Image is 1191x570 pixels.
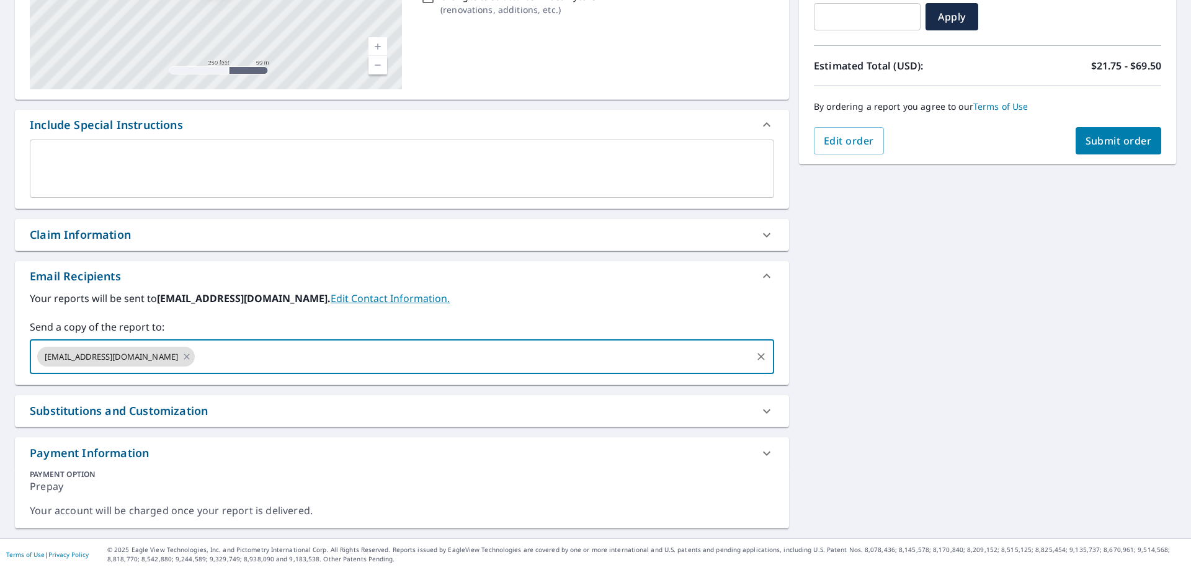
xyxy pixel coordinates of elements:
[30,319,774,334] label: Send a copy of the report to:
[30,117,183,133] div: Include Special Instructions
[368,56,387,74] a: Current Level 17, Zoom Out
[15,437,789,469] div: Payment Information
[30,445,149,461] div: Payment Information
[6,551,89,558] p: |
[1076,127,1162,154] button: Submit order
[15,219,789,251] div: Claim Information
[30,268,121,285] div: Email Recipients
[30,479,774,504] div: Prepay
[752,348,770,365] button: Clear
[824,134,874,148] span: Edit order
[6,550,45,559] a: Terms of Use
[1091,58,1161,73] p: $21.75 - $69.50
[15,110,789,140] div: Include Special Instructions
[935,10,968,24] span: Apply
[814,58,988,73] p: Estimated Total (USD):
[368,37,387,56] a: Current Level 17, Zoom In
[30,226,131,243] div: Claim Information
[30,504,774,518] div: Your account will be charged once your report is delivered.
[37,347,195,367] div: [EMAIL_ADDRESS][DOMAIN_NAME]
[37,351,185,363] span: [EMAIL_ADDRESS][DOMAIN_NAME]
[15,395,789,427] div: Substitutions and Customization
[331,292,450,305] a: EditContactInfo
[814,101,1161,112] p: By ordering a report you agree to our
[157,292,331,305] b: [EMAIL_ADDRESS][DOMAIN_NAME].
[926,3,978,30] button: Apply
[15,261,789,291] div: Email Recipients
[30,291,774,306] label: Your reports will be sent to
[973,100,1028,112] a: Terms of Use
[814,127,884,154] button: Edit order
[48,550,89,559] a: Privacy Policy
[440,3,596,16] p: ( renovations, additions, etc. )
[30,403,208,419] div: Substitutions and Customization
[107,545,1185,564] p: © 2025 Eagle View Technologies, Inc. and Pictometry International Corp. All Rights Reserved. Repo...
[30,469,774,479] div: PAYMENT OPTION
[1086,134,1152,148] span: Submit order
